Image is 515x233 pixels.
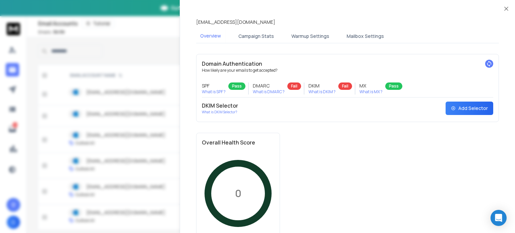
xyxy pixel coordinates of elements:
[287,29,333,44] button: Warmup Settings
[228,82,245,90] div: Pass
[196,19,275,25] p: [EMAIL_ADDRESS][DOMAIN_NAME]
[385,82,402,90] div: Pass
[359,89,383,95] p: What is MX ?
[196,28,225,44] button: Overview
[338,82,352,90] div: Fail
[235,187,241,199] p: 0
[202,89,226,95] p: What is SPF ?
[234,29,278,44] button: Campaign Stats
[202,82,226,89] h3: SPF
[202,110,238,115] p: What is DKIM Selector?
[446,102,493,115] button: Add Selector
[359,82,383,89] h3: MX
[343,29,388,44] button: Mailbox Settings
[491,210,507,226] div: Open Intercom Messenger
[287,82,301,90] div: Fail
[202,138,274,147] h2: Overall Health Score
[308,82,336,89] h3: DKIM
[202,102,238,110] h2: DKIM Selector
[253,82,285,89] h3: DMARC
[308,89,336,95] p: What is DKIM ?
[202,68,493,73] p: How likely are your emails to get accepted?
[253,89,285,95] p: What is DMARC ?
[202,60,493,68] h2: Domain Authentication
